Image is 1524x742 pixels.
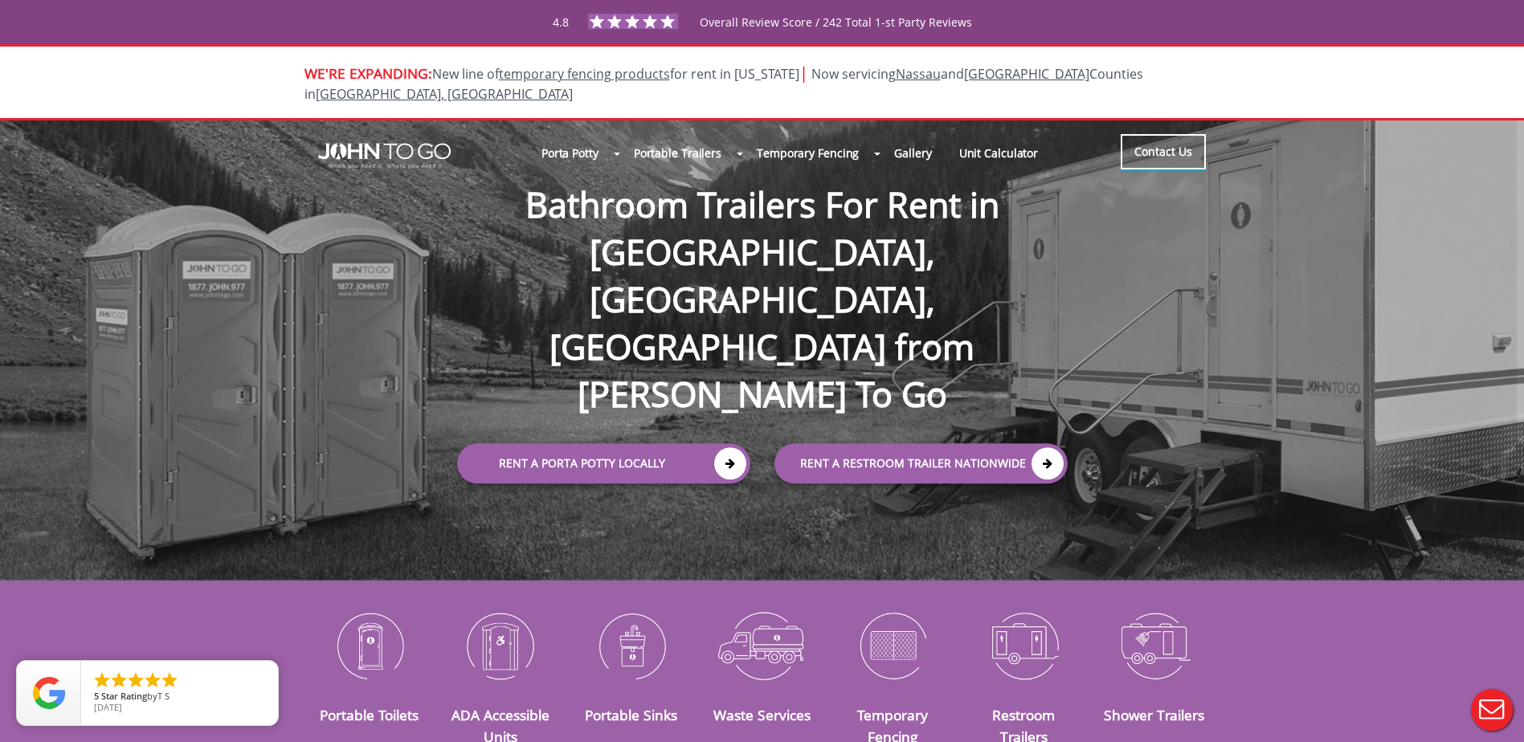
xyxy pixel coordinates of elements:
[317,604,423,687] img: Portable-Toilets-icon_N.png
[840,604,946,687] img: Temporary-Fencing-cion_N.png
[1121,134,1206,169] a: Contact Us
[304,65,1143,103] span: New line of for rent in [US_STATE]
[160,671,179,690] li: 
[713,705,811,724] a: Waste Services
[304,63,432,83] span: WE'RE EXPANDING:
[880,136,945,170] a: Gallery
[799,62,808,84] span: |
[620,136,735,170] a: Portable Trailers
[33,677,65,709] img: Review Rating
[94,701,122,713] span: [DATE]
[318,143,451,169] img: JOHN to go
[528,136,612,170] a: Porta Potty
[1101,604,1208,687] img: Shower-Trailers-icon_N.png
[304,65,1143,103] span: Now servicing and Counties in
[553,14,569,30] span: 4.8
[1104,705,1204,724] a: Shower Trailers
[94,691,265,703] span: by
[585,705,677,724] a: Portable Sinks
[578,604,684,687] img: Portable-Sinks-icon_N.png
[499,65,670,83] a: temporary fencing products
[709,604,815,687] img: Waste-Services-icon_N.png
[700,14,972,62] span: Overall Review Score / 242 Total 1-st Party Reviews
[92,671,112,690] li: 
[94,690,99,702] span: 5
[157,690,170,702] span: T S
[774,443,1068,483] a: rent a RESTROOM TRAILER Nationwide
[1460,678,1524,742] button: Live Chat
[964,65,1089,83] a: [GEOGRAPHIC_DATA]
[457,443,750,483] a: Rent a Porta Potty Locally
[896,65,941,83] a: Nassau
[143,671,162,690] li: 
[101,690,147,702] span: Star Rating
[316,85,573,103] a: [GEOGRAPHIC_DATA], [GEOGRAPHIC_DATA]
[946,136,1052,170] a: Unit Calculator
[441,129,1084,418] h1: Bathroom Trailers For Rent in [GEOGRAPHIC_DATA], [GEOGRAPHIC_DATA], [GEOGRAPHIC_DATA] from [PERSO...
[126,671,145,690] li: 
[970,604,1077,687] img: Restroom-Trailers-icon_N.png
[320,705,419,724] a: Portable Toilets
[447,604,554,687] img: ADA-Accessible-Units-icon_N.png
[743,136,872,170] a: Temporary Fencing
[109,671,129,690] li: 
